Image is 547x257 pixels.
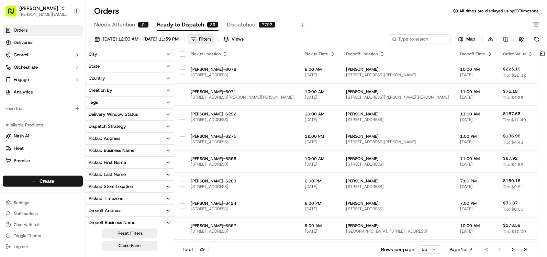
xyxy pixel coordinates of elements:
span: 7:00 PM [460,178,492,184]
span: Tip: $10.00 [503,229,526,234]
span: Tip: $4.83 [503,162,523,167]
span: $136.98 [503,133,521,139]
span: Control [14,52,28,58]
button: [PERSON_NAME] [19,5,58,12]
span: All times are displayed using EDT timezone [459,8,539,14]
span: [STREET_ADDRESS] [191,72,294,78]
span: Ready to Dispatch [157,21,204,29]
span: Engage [14,77,29,83]
div: 💻 [58,136,64,141]
a: Deliveries [3,37,83,48]
a: 💻API Documentation [55,132,113,145]
span: [DATE] [460,206,492,212]
span: Settings [14,200,29,205]
div: Dropoff Time [460,51,492,57]
span: [PERSON_NAME]-6292 [191,111,294,117]
span: [STREET_ADDRESS] [346,206,449,212]
div: Pickup Business Name [89,147,134,154]
button: Engage [3,74,83,85]
button: [DATE] 12:00 AM - [DATE] 11:59 PM [91,34,182,44]
a: Promise [5,158,80,164]
span: 10:00 AM [305,89,335,94]
h1: Orders [94,5,119,16]
div: We're available if you need us! [31,72,94,78]
span: [DATE] 12:00 AM - [DATE] 11:59 PM [103,36,179,42]
div: 📗 [7,136,12,141]
span: 9:00 AM [305,67,335,72]
img: 8571987876998_91fb9ceb93ad5c398215_72.jpg [14,66,27,78]
span: Map [466,36,475,42]
div: Dropoff Address [89,208,121,214]
span: [STREET_ADDRESS] [191,228,294,234]
span: Tip: $0.00 [503,206,523,212]
span: [STREET_ADDRESS] [191,117,294,122]
span: API Documentation [65,135,110,142]
div: Filters [199,36,211,42]
button: Pickup First Name [86,157,174,168]
span: 6:00 PM [305,201,335,206]
span: $76.87 [503,200,518,206]
span: 11:00 AM [460,156,492,161]
div: Dropoff Location [346,51,449,57]
span: [PERSON_NAME] [346,111,449,117]
span: Nash AI [14,133,29,139]
div: Pickup Store Location [89,183,133,190]
span: [DATE] [305,228,335,234]
div: Tags [89,99,98,105]
button: Fleet [3,143,83,154]
img: Nash [7,7,21,21]
span: [STREET_ADDRESS][PERSON_NAME][PERSON_NAME] [191,94,294,100]
span: Promise [14,158,30,164]
div: Country [89,75,105,81]
span: [STREET_ADDRESS] [346,117,449,122]
span: 11:00 AM [460,111,492,117]
span: Dispatched [227,21,256,29]
span: Tip: $22.32 [503,72,526,78]
button: Control [3,49,83,60]
button: Dispatch Strategy [86,121,174,132]
div: 29 [207,22,219,28]
div: Creation By [89,87,112,93]
span: Tip: $4.36 [503,95,523,100]
div: State [89,63,100,69]
span: $225.19 [503,66,521,72]
div: Pickup Time [305,51,335,57]
span: [PERSON_NAME]-6557 [191,223,294,228]
button: Start new chat [117,68,125,76]
span: [STREET_ADDRESS] [346,184,449,189]
a: Analytics [3,87,83,98]
span: [PERSON_NAME] [346,156,449,161]
span: [DATE] [460,139,492,145]
span: Tip: $4.43 [503,139,523,145]
button: Pickup Business Name [86,145,174,156]
span: Orchestrate [14,64,38,70]
span: 10:00 AM [460,67,492,72]
span: Create [40,178,54,185]
button: Country [86,72,174,84]
span: [DATE] [305,161,335,167]
span: 12:00 PM [305,134,335,139]
button: Pickup Last Name [86,169,174,180]
span: $75.18 [503,89,518,94]
span: [DATE] [305,117,335,122]
button: Dropoff Business Name [86,217,174,228]
span: Tip: $9.81 [503,184,523,190]
div: 2702 [258,22,276,28]
button: Nash AI [3,131,83,142]
button: Create [3,176,83,187]
div: Dispatch Strategy [89,123,126,130]
button: Pickup Address [86,133,174,144]
button: [PERSON_NAME][EMAIL_ADDRESS][PERSON_NAME][DOMAIN_NAME] [19,12,68,17]
div: Dropoff Business Name [89,220,135,226]
span: [PERSON_NAME]-6556 [191,156,294,161]
span: [DATE] [460,72,492,78]
span: 7:00 PM [460,201,492,206]
span: Pylon [68,152,83,157]
span: $167.68 [503,111,521,116]
span: [STREET_ADDRESS] [191,139,294,145]
span: [STREET_ADDRESS] [191,161,294,167]
button: Map [454,35,480,43]
span: $67.92 [503,156,518,161]
button: Pickup Timezone [86,193,174,204]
